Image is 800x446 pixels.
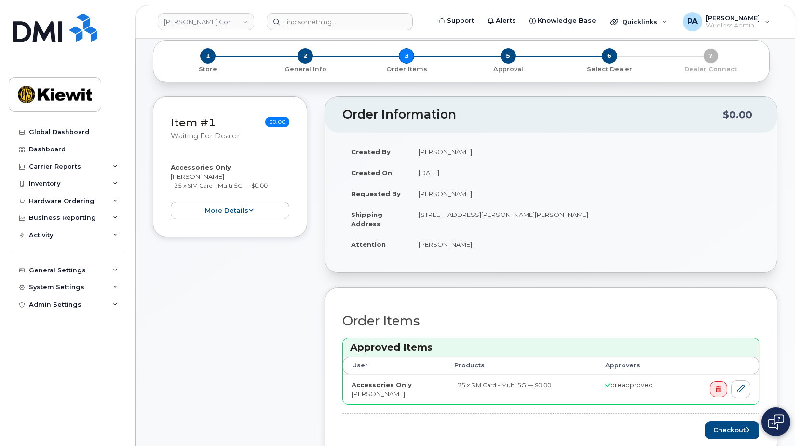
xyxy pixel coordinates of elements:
small: 25 x SIM Card - Multi 5G — $0.00 [458,381,551,389]
button: more details [171,202,289,219]
img: Open chat [768,414,784,430]
span: 5 [501,48,516,64]
a: Support [432,11,481,30]
span: Alerts [496,16,516,26]
h2: Order Information [342,108,723,122]
h2: Order Items [342,314,759,328]
small: 25 x SIM Card - Multi 5G — $0.00 [174,182,268,189]
button: Checkout [705,421,759,439]
a: Item #1 [171,116,216,129]
p: Store [165,65,251,74]
p: Approval [461,65,555,74]
div: Paul Andrews [676,12,777,31]
a: 1 Store [161,64,255,74]
strong: Created By [351,148,391,156]
td: [PERSON_NAME] [410,183,759,204]
strong: Accessories Only [352,381,412,389]
p: General Info [258,65,352,74]
span: 2 [298,48,313,64]
a: 6 Select Dealer [559,64,660,74]
span: preapproved [605,381,653,389]
td: [PERSON_NAME] [343,374,446,404]
th: Approvers [597,357,683,374]
span: Wireless Admin [706,22,760,29]
strong: Requested By [351,190,401,198]
span: Support [447,16,474,26]
div: $0.00 [723,106,752,124]
p: Select Dealer [563,65,656,74]
td: [PERSON_NAME] [410,234,759,255]
a: Kiewit Corporation [158,13,254,30]
td: [DATE] [410,162,759,183]
span: Knowledge Base [538,16,596,26]
span: 1 [200,48,216,64]
a: 5 Approval [458,64,559,74]
strong: Created On [351,169,392,176]
div: [PERSON_NAME] [171,163,289,219]
strong: Accessories Only [171,163,231,171]
span: Quicklinks [622,18,657,26]
span: PA [687,16,698,27]
div: Quicklinks [604,12,674,31]
span: 6 [602,48,617,64]
small: waiting for dealer [171,132,240,140]
a: Knowledge Base [523,11,603,30]
strong: Shipping Address [351,211,382,228]
h3: Approved Items [350,341,752,354]
span: [PERSON_NAME] [706,14,760,22]
a: Alerts [481,11,523,30]
a: 2 General Info [255,64,356,74]
td: [PERSON_NAME] [410,141,759,162]
input: Find something... [267,13,413,30]
th: Products [446,357,597,374]
span: $0.00 [265,117,289,127]
td: [STREET_ADDRESS][PERSON_NAME][PERSON_NAME] [410,204,759,234]
th: User [343,357,446,374]
strong: Attention [351,241,386,248]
